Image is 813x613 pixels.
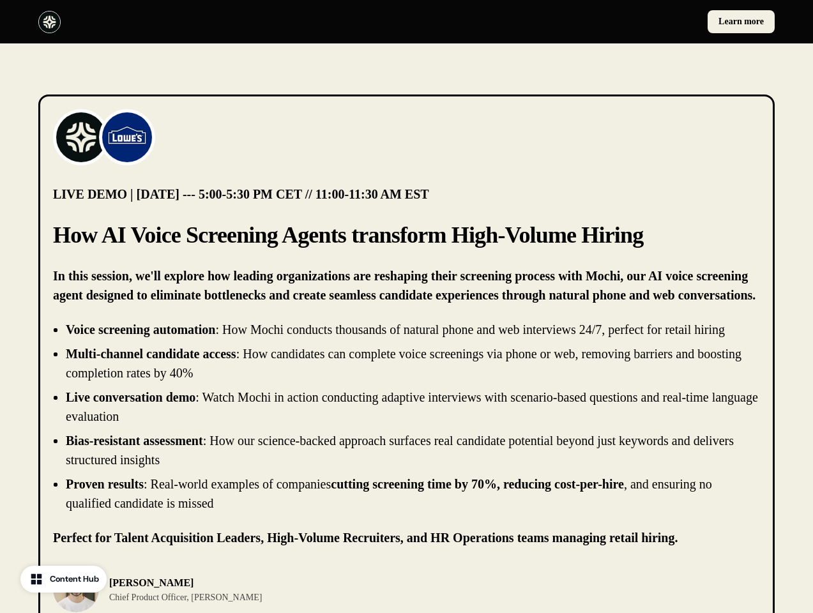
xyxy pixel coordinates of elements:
p: Chief Product Officer, [PERSON_NAME] [109,591,262,604]
a: Learn more [708,10,775,33]
strong: LIVE DEMO | [DATE] --- 5:00-5:30 PM CET // 11:00-11:30 AM EST [53,187,429,201]
strong: Perfect for Talent Acquisition Leaders, High-Volume Recruiters, and HR Operations teams managing ... [53,531,678,545]
p: [PERSON_NAME] [109,575,262,591]
strong: Proven results [66,477,144,491]
div: Content Hub [50,573,99,586]
p: : How Mochi conducts thousands of natural phone and web interviews 24/7, perfect for retail hiring [66,322,725,337]
p: How AI Voice Screening Agents transform High-Volume Hiring [53,219,760,251]
p: : How our science-backed approach surfaces real candidate potential beyond just keywords and deli... [66,434,734,467]
p: : Watch Mochi in action conducting adaptive interviews with scenario-based questions and real-tim... [66,390,758,423]
strong: Live conversation demo [66,390,195,404]
p: : Real-world examples of companies , and ensuring no qualified candidate is missed [66,477,712,510]
button: Content Hub [20,566,107,593]
strong: Voice screening automation [66,322,215,337]
strong: In this session, we'll explore how leading organizations are reshaping their screening process wi... [53,269,756,302]
p: : How candidates can complete voice screenings via phone or web, removing barriers and boosting c... [66,347,741,380]
strong: Bias-resistant assessment [66,434,203,448]
strong: cutting screening time by 70%, reducing cost-per-hire [331,477,624,491]
strong: Multi-channel candidate access [66,347,236,361]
